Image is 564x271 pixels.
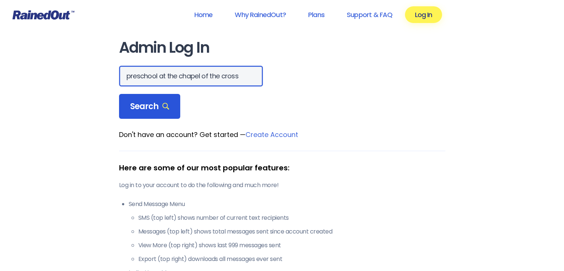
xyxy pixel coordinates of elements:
[405,6,442,23] a: Log In
[225,6,296,23] a: Why RainedOut?
[130,101,169,112] span: Search
[119,181,445,190] p: Log in to your account to do the following and much more!
[138,241,445,250] li: View More (top right) shows last 999 messages sent
[138,255,445,264] li: Export (top right) downloads all messages ever sent
[119,66,263,86] input: Search Orgs…
[184,6,222,23] a: Home
[138,213,445,222] li: SMS (top left) shows number of current text recipients
[138,227,445,236] li: Messages (top left) shows total messages sent since account created
[337,6,402,23] a: Support & FAQ
[119,39,445,56] h1: Admin Log In
[245,130,298,139] a: Create Account
[299,6,334,23] a: Plans
[119,162,445,173] div: Here are some of our most popular features:
[119,94,181,119] div: Search
[129,200,445,264] li: Send Message Menu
